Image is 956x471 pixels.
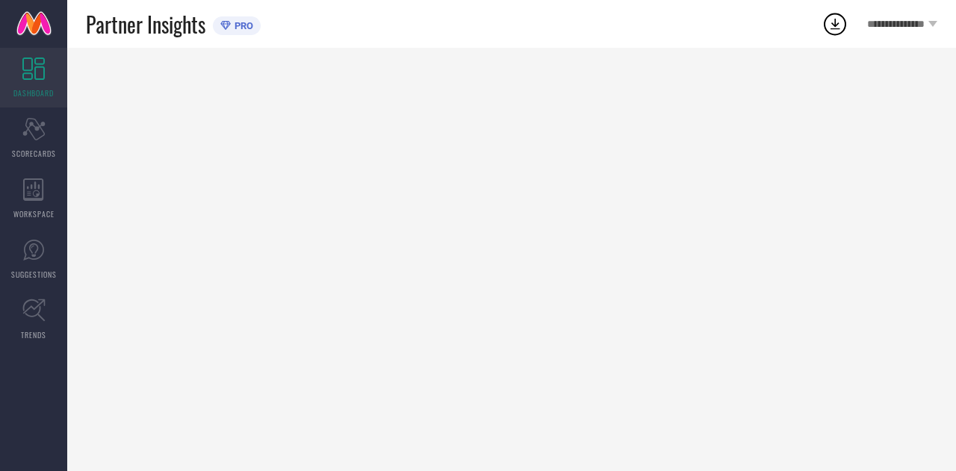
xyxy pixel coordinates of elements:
[231,20,253,31] span: PRO
[12,148,56,159] span: SCORECARDS
[11,269,57,280] span: SUGGESTIONS
[13,87,54,99] span: DASHBOARD
[21,329,46,340] span: TRENDS
[86,9,205,40] span: Partner Insights
[822,10,848,37] div: Open download list
[13,208,55,219] span: WORKSPACE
